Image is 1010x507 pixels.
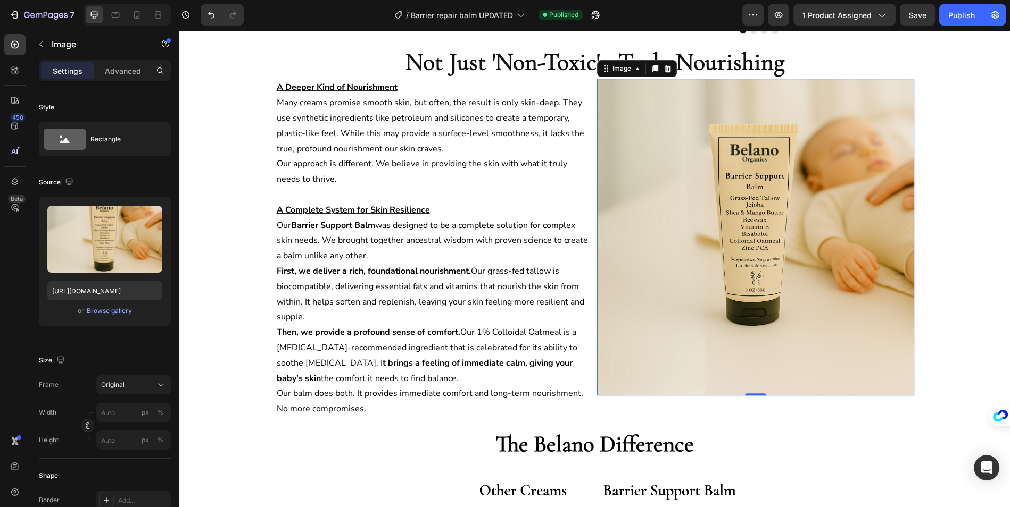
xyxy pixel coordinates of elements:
iframe: To enrich screen reader interactions, please activate Accessibility in Grammarly extension settings [179,30,1010,507]
u: A Complete System for Skin Resilience [97,174,251,186]
input: px% [96,403,171,422]
strong: skin [126,343,142,354]
label: Width [39,408,56,417]
div: Add... [118,496,168,505]
img: preview-image [47,206,162,273]
div: Undo/Redo [201,4,244,26]
p: Our grass-fed tallow is biocompatible, delivering essential fats and vitamins that nourish the sk... [97,234,412,295]
div: Source [39,175,76,190]
span: Save [909,11,926,20]
p: Image [52,38,142,50]
div: Size [39,353,67,368]
input: https://example.com/image.jpg [47,281,162,300]
div: px [142,435,149,445]
div: % [157,408,163,417]
button: Save [900,4,935,26]
button: 7 [4,4,79,26]
p: Our was designed to be a complete solution for complex skin needs. We brought together ancestral ... [97,188,412,234]
strong: First, we deliver a rich, foundational nourishment. [97,235,292,247]
span: Barrier repair balm UPDATED [411,10,513,21]
div: Image [431,34,454,44]
div: Publish [948,10,975,21]
button: px [154,406,167,419]
div: % [157,435,163,445]
span: or [78,305,84,317]
input: px% [96,430,171,450]
span: Original [101,380,125,390]
button: % [139,434,152,446]
button: Publish [939,4,984,26]
div: Style [39,103,54,112]
strong: t brings a feeling of immediate calm, giving your baby's [97,327,393,354]
button: px [154,434,167,446]
div: 450 [10,113,26,122]
span: / [406,10,409,21]
p: Many creams promise smooth skin, but often, the result is only skin-deep. They use synthetic ingr... [97,65,412,126]
strong: The Belano Difference [316,400,515,428]
div: Beta [8,195,26,203]
strong: Then, we provide a profound sense of comfort. [97,297,281,308]
label: Frame [39,380,59,390]
p: Our balm does both. It provides immediate comfort and long-term nourishment. No more compromises. [97,356,412,387]
div: Rectangle [90,127,155,151]
div: Open Intercom Messenger [974,455,999,480]
button: 1 product assigned [793,4,896,26]
button: Browse gallery [86,306,133,316]
strong: Not Just 'Non-Toxic'—Truly Nourishing [226,17,605,47]
div: Browse gallery [87,306,132,316]
p: 7 [70,9,74,21]
button: Original [96,375,171,394]
span: 1 product assigned [802,10,872,21]
p: Our approach is different. We believe in providing the skin with what it truly needs to thrive. [97,126,412,157]
span: Published [549,10,578,20]
p: Our 1% Colloidal Oatmeal is a [MEDICAL_DATA]-recommended ingredient that is celebrated for its ab... [97,295,412,356]
div: Border [39,495,60,505]
label: Height [39,435,59,445]
p: Advanced [105,65,141,77]
div: Shape [39,471,58,480]
u: A Deeper Kind of Nourishment [97,52,218,63]
button: % [139,406,152,419]
img: Barrier_Reconstruction_1.png [418,49,735,366]
div: px [142,408,149,417]
p: Settings [53,65,82,77]
strong: Barrier Support Balm [112,190,196,201]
